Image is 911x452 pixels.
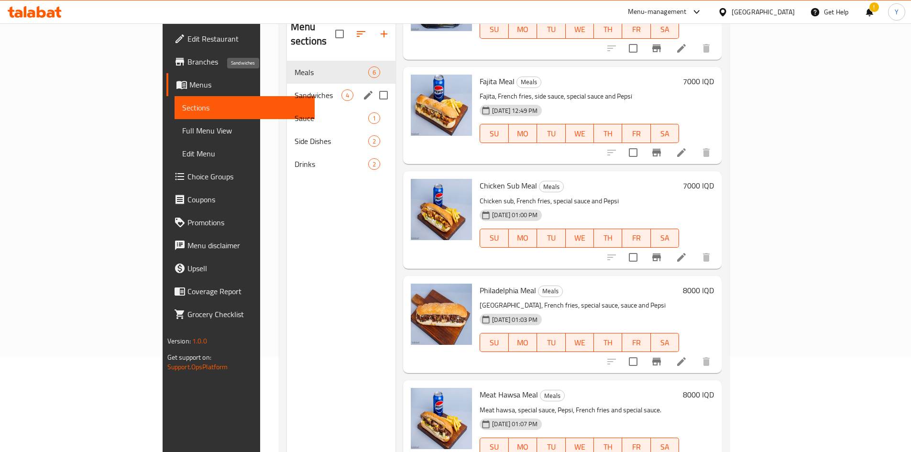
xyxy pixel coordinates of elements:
[895,7,899,17] span: Y
[594,333,622,352] button: TH
[626,231,647,245] span: FR
[369,160,380,169] span: 2
[480,74,515,88] span: Fajita Meal
[645,141,668,164] button: Branch-specific-item
[480,124,508,143] button: SU
[598,231,618,245] span: TH
[626,22,647,36] span: FR
[295,66,368,78] span: Meals
[645,37,668,60] button: Branch-specific-item
[655,231,675,245] span: SA
[187,217,307,228] span: Promotions
[622,333,650,352] button: FR
[368,158,380,170] div: items
[295,158,368,170] span: Drinks
[166,234,315,257] a: Menu disclaimer
[566,229,594,248] button: WE
[187,33,307,44] span: Edit Restaurant
[513,127,533,141] span: MO
[683,388,714,401] h6: 8000 IQD
[342,91,353,100] span: 4
[695,246,718,269] button: delete
[626,127,647,141] span: FR
[541,22,561,36] span: TU
[594,20,622,39] button: TH
[175,119,315,142] a: Full Menu View
[187,286,307,297] span: Coverage Report
[166,27,315,50] a: Edit Restaurant
[175,96,315,119] a: Sections
[167,351,211,364] span: Get support on:
[645,246,668,269] button: Branch-specific-item
[187,194,307,205] span: Coupons
[341,89,353,101] div: items
[570,127,590,141] span: WE
[182,102,307,113] span: Sections
[683,179,714,192] h6: 7000 IQD
[488,419,541,429] span: [DATE] 01:07 PM
[369,68,380,77] span: 6
[537,20,565,39] button: TU
[411,284,472,345] img: Philadelphia Meal
[623,247,643,267] span: Select to update
[480,229,508,248] button: SU
[411,179,472,240] img: Chicken Sub Meal
[598,336,618,350] span: TH
[509,229,537,248] button: MO
[695,350,718,373] button: delete
[166,165,315,188] a: Choice Groups
[623,352,643,372] span: Select to update
[187,263,307,274] span: Upsell
[287,57,395,179] nav: Menu sections
[509,333,537,352] button: MO
[570,231,590,245] span: WE
[541,127,561,141] span: TU
[513,231,533,245] span: MO
[537,124,565,143] button: TU
[368,135,380,147] div: items
[488,106,541,115] span: [DATE] 12:49 PM
[628,6,687,18] div: Menu-management
[598,22,618,36] span: TH
[488,210,541,220] span: [DATE] 01:00 PM
[622,229,650,248] button: FR
[594,124,622,143] button: TH
[540,390,565,401] div: Meals
[539,181,563,192] span: Meals
[329,24,350,44] span: Select all sections
[368,112,380,124] div: items
[540,390,564,401] span: Meals
[166,73,315,96] a: Menus
[295,135,368,147] span: Side Dishes
[187,56,307,67] span: Branches
[166,280,315,303] a: Coverage Report
[626,336,647,350] span: FR
[538,286,562,297] span: Meals
[538,286,563,297] div: Meals
[287,61,395,84] div: Meals6
[541,231,561,245] span: TU
[651,333,679,352] button: SA
[480,333,508,352] button: SU
[517,77,541,88] span: Meals
[187,309,307,320] span: Grocery Checklist
[541,336,561,350] span: TU
[570,22,590,36] span: WE
[287,153,395,176] div: Drinks2
[623,38,643,58] span: Select to update
[295,112,368,124] span: Sauce
[167,335,191,347] span: Version:
[516,77,541,88] div: Meals
[480,195,679,207] p: Chicken sub, French fries, special sauce and Pepsi
[480,90,679,102] p: Fajita, French fries, side sauce, special sauce and Pepsi
[166,211,315,234] a: Promotions
[484,22,505,36] span: SU
[623,143,643,163] span: Select to update
[480,283,536,298] span: Philadelphia Meal
[655,336,675,350] span: SA
[622,20,650,39] button: FR
[570,336,590,350] span: WE
[509,20,537,39] button: MO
